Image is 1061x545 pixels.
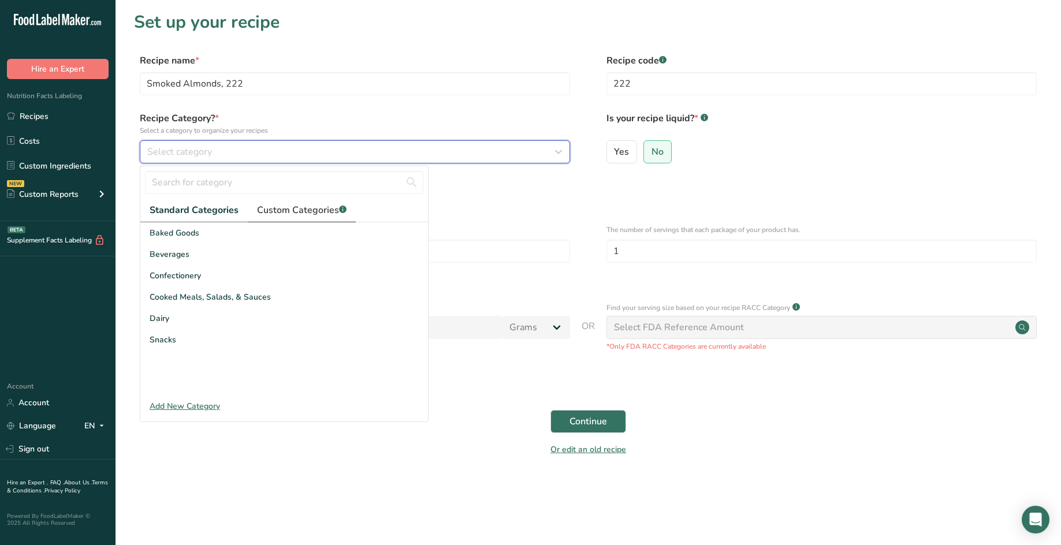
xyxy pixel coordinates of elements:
span: Continue [569,415,607,428]
span: Snacks [150,334,176,346]
span: Standard Categories [150,203,239,217]
label: Is your recipe liquid? [606,111,1037,136]
label: Recipe code [606,54,1037,68]
div: Powered By FoodLabelMaker © 2025 All Rights Reserved [7,513,109,527]
a: Or edit an old recipe [550,444,626,455]
p: Select a category to organize your recipes [140,125,570,136]
a: Privacy Policy [44,487,80,495]
div: BETA [8,226,25,233]
div: Open Intercom Messenger [1022,506,1049,533]
span: Dairy [150,312,169,324]
p: The number of servings that each package of your product has. [606,225,1037,235]
div: Custom Reports [7,188,79,200]
span: Yes [614,146,629,158]
a: Terms & Conditions . [7,479,108,495]
label: Recipe name [140,54,570,68]
span: No [652,146,664,158]
div: Select FDA Reference Amount [614,320,744,334]
p: *Only FDA RACC Categories are currently available [606,341,1037,352]
div: NEW [7,180,24,187]
a: FAQ . [50,479,64,487]
input: Search for category [145,171,423,194]
span: Custom Categories [257,203,347,217]
span: Beverages [150,248,189,260]
div: EN [84,419,109,433]
span: Cooked Meals, Salads, & Sauces [150,291,271,303]
input: Type your recipe name here [140,72,570,95]
a: About Us . [64,479,92,487]
button: Select category [140,140,570,163]
h1: Set up your recipe [134,9,1043,35]
span: Select category [147,145,212,159]
p: Find your serving size based on your recipe RACC Category [606,303,790,313]
div: Add New Category [140,400,428,412]
input: Type your recipe code here [606,72,1037,95]
label: Recipe Category? [140,111,570,136]
button: Hire an Expert [7,59,109,79]
button: Continue [550,410,626,433]
span: OR [582,319,595,352]
a: Language [7,416,56,436]
span: Confectionery [150,270,201,282]
span: Baked Goods [150,227,199,239]
a: Hire an Expert . [7,479,48,487]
